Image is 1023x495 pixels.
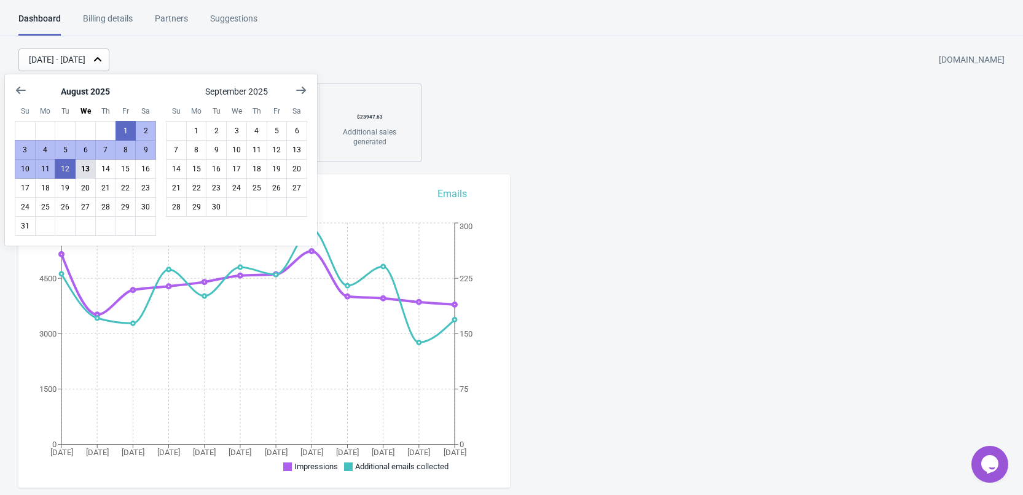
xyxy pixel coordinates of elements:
[286,159,307,179] button: September 20 2025
[355,462,449,471] span: Additional emails collected
[39,384,57,394] tspan: 1500
[186,197,207,217] button: September 29 2025
[267,140,288,160] button: September 12 2025
[229,448,251,457] tspan: [DATE]
[39,329,57,338] tspan: 3000
[29,53,85,66] div: [DATE] - [DATE]
[206,178,227,198] button: September 23 2025
[15,197,36,217] button: August 24 2025
[226,178,247,198] button: September 24 2025
[116,140,136,160] button: August 8 2025
[18,12,61,36] div: Dashboard
[95,140,116,160] button: August 7 2025
[226,101,247,122] div: Wednesday
[35,140,56,160] button: August 4 2025
[300,448,323,457] tspan: [DATE]
[10,79,32,101] button: Show previous month, July 2025
[55,197,76,217] button: August 26 2025
[226,159,247,179] button: September 17 2025
[265,448,288,457] tspan: [DATE]
[116,101,136,122] div: Friday
[939,49,1005,71] div: [DOMAIN_NAME]
[186,140,207,160] button: September 8 2025
[166,159,187,179] button: September 14 2025
[290,79,312,101] button: Show next month, October 2025
[135,121,156,141] button: August 2 2025
[267,101,288,122] div: Friday
[206,140,227,160] button: September 9 2025
[267,121,288,141] button: September 5 2025
[15,216,36,236] button: August 31 2025
[332,127,407,147] div: Additional sales generated
[95,101,116,122] div: Thursday
[246,140,267,160] button: September 11 2025
[55,178,76,198] button: August 19 2025
[444,448,466,457] tspan: [DATE]
[95,159,116,179] button: August 14 2025
[75,101,96,122] div: Wednesday
[460,384,468,394] tspan: 75
[75,159,96,179] button: Today August 13 2025
[35,197,56,217] button: August 25 2025
[460,274,472,283] tspan: 225
[135,197,156,217] button: August 30 2025
[35,159,56,179] button: August 11 2025
[95,178,116,198] button: August 21 2025
[206,101,227,122] div: Tuesday
[52,440,57,449] tspan: 0
[971,446,1011,483] iframe: chat widget
[15,101,36,122] div: Sunday
[166,197,187,217] button: September 28 2025
[75,140,96,160] button: August 6 2025
[15,140,36,160] button: August 3 2025
[407,448,430,457] tspan: [DATE]
[75,197,96,217] button: August 27 2025
[39,274,57,283] tspan: 4500
[122,448,144,457] tspan: [DATE]
[116,197,136,217] button: August 29 2025
[83,12,133,34] div: Billing details
[15,178,36,198] button: August 17 2025
[186,159,207,179] button: September 15 2025
[206,159,227,179] button: September 16 2025
[116,159,136,179] button: August 15 2025
[226,140,247,160] button: September 10 2025
[86,448,109,457] tspan: [DATE]
[55,159,76,179] button: August 12 2025
[186,101,207,122] div: Monday
[135,159,156,179] button: August 16 2025
[226,121,247,141] button: September 3 2025
[157,448,180,457] tspan: [DATE]
[206,197,227,217] button: September 30 2025
[246,159,267,179] button: September 18 2025
[460,222,472,231] tspan: 300
[55,140,76,160] button: August 5 2025
[186,178,207,198] button: September 22 2025
[372,448,394,457] tspan: [DATE]
[294,462,338,471] span: Impressions
[460,329,472,338] tspan: 150
[166,101,187,122] div: Sunday
[193,448,216,457] tspan: [DATE]
[75,178,96,198] button: August 20 2025
[155,12,188,34] div: Partners
[35,178,56,198] button: August 18 2025
[286,121,307,141] button: September 6 2025
[135,140,156,160] button: August 9 2025
[116,178,136,198] button: August 22 2025
[460,440,464,449] tspan: 0
[166,140,187,160] button: September 7 2025
[95,197,116,217] button: August 28 2025
[135,101,156,122] div: Saturday
[206,121,227,141] button: September 2 2025
[332,107,407,127] div: $ 23947.63
[116,121,136,141] button: August 1 2025
[267,178,288,198] button: September 26 2025
[336,448,359,457] tspan: [DATE]
[186,121,207,141] button: September 1 2025
[246,101,267,122] div: Thursday
[286,178,307,198] button: September 27 2025
[135,178,156,198] button: August 23 2025
[246,121,267,141] button: September 4 2025
[35,101,56,122] div: Monday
